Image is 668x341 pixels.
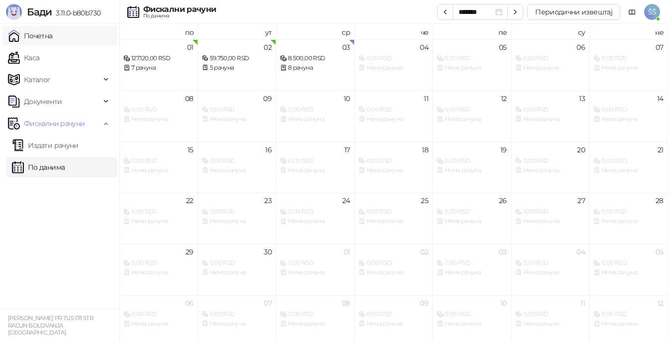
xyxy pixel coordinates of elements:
[202,310,272,319] div: 0,00 RSD
[355,39,433,91] td: 2025-09-04
[437,258,507,268] div: 0,00 RSD
[280,319,350,329] div: Нема рачуна
[501,95,507,102] div: 12
[342,197,350,204] div: 24
[123,268,193,277] div: Нема рачуна
[359,166,429,175] div: Нема рачуна
[344,248,350,255] div: 01
[202,268,272,277] div: Нема рачуна
[593,54,664,63] div: 0,00 RSD
[202,217,272,226] div: Нема рачуна
[589,142,668,193] td: 2025-09-21
[280,217,350,226] div: Нема рачуна
[123,207,193,217] div: 0,00 RSD
[593,207,664,217] div: 0,00 RSD
[342,44,350,51] div: 03
[355,244,433,295] td: 2025-10-02
[185,95,193,102] div: 08
[202,105,272,114] div: 0,00 RSD
[188,146,193,153] div: 15
[580,300,585,307] div: 11
[202,166,272,175] div: Нема рачуна
[123,310,193,319] div: 0,00 RSD
[344,95,350,102] div: 10
[359,258,429,268] div: 0,00 RSD
[359,156,429,166] div: 0,00 RSD
[499,197,507,204] div: 26
[359,63,429,73] div: Нема рачуна
[577,197,585,204] div: 27
[8,315,93,336] small: [PERSON_NAME] PR TUS 011 STR RACUN BOLOVANJA [GEOGRAPHIC_DATA]
[359,268,429,277] div: Нема рачуна
[437,217,507,226] div: Нема рачуна
[264,44,272,51] div: 02
[420,44,428,51] div: 04
[515,217,585,226] div: Нема рачуна
[276,39,355,91] td: 2025-09-03
[593,166,664,175] div: Нема рачуна
[119,24,198,39] th: по
[579,95,585,102] div: 13
[499,44,507,51] div: 05
[433,24,511,39] th: пе
[276,24,355,39] th: ср
[119,142,198,193] td: 2025-09-15
[589,193,668,244] td: 2025-09-28
[359,54,429,63] div: 0,00 RSD
[202,156,272,166] div: 0,00 RSD
[576,248,585,255] div: 04
[276,142,355,193] td: 2025-09-17
[344,146,350,153] div: 17
[422,146,428,153] div: 18
[437,114,507,124] div: Нема рачуна
[12,157,65,177] a: По данима
[656,44,664,51] div: 07
[433,39,511,91] td: 2025-09-05
[280,105,350,114] div: 0,00 RSD
[186,248,193,255] div: 29
[511,193,590,244] td: 2025-09-27
[515,156,585,166] div: 0,00 RSD
[280,156,350,166] div: 0,00 RSD
[359,217,429,226] div: Нема рачуна
[123,166,193,175] div: Нема рачуна
[123,114,193,124] div: Нема рачуна
[511,91,590,142] td: 2025-09-13
[143,13,216,18] div: По данима
[420,300,428,307] div: 09
[511,39,590,91] td: 2025-09-06
[202,319,272,329] div: Нема рачуна
[355,142,433,193] td: 2025-09-18
[515,63,585,73] div: Нема рачуна
[437,268,507,277] div: Нема рачуна
[593,319,664,329] div: Нема рачуна
[593,310,664,319] div: 0,00 RSD
[433,244,511,295] td: 2025-10-03
[359,105,429,114] div: 0,00 RSD
[515,105,585,114] div: 0,00 RSD
[202,63,272,73] div: 5 рачуна
[8,48,39,68] a: Каса
[433,91,511,142] td: 2025-09-12
[515,310,585,319] div: 0,00 RSD
[280,63,350,73] div: 8 рачуна
[658,300,664,307] div: 12
[437,105,507,114] div: 0,00 RSD
[355,24,433,39] th: че
[515,166,585,175] div: Нема рачуна
[119,244,198,295] td: 2025-09-29
[359,310,429,319] div: 0,00 RSD
[437,310,507,319] div: 0,00 RSD
[355,193,433,244] td: 2025-09-25
[657,95,664,102] div: 14
[437,207,507,217] div: 0,00 RSD
[198,39,277,91] td: 2025-09-02
[276,193,355,244] td: 2025-09-24
[511,24,590,39] th: су
[119,193,198,244] td: 2025-09-22
[656,197,664,204] div: 28
[355,91,433,142] td: 2025-09-11
[515,319,585,329] div: Нема рачуна
[359,207,429,217] div: 0,00 RSD
[264,248,272,255] div: 30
